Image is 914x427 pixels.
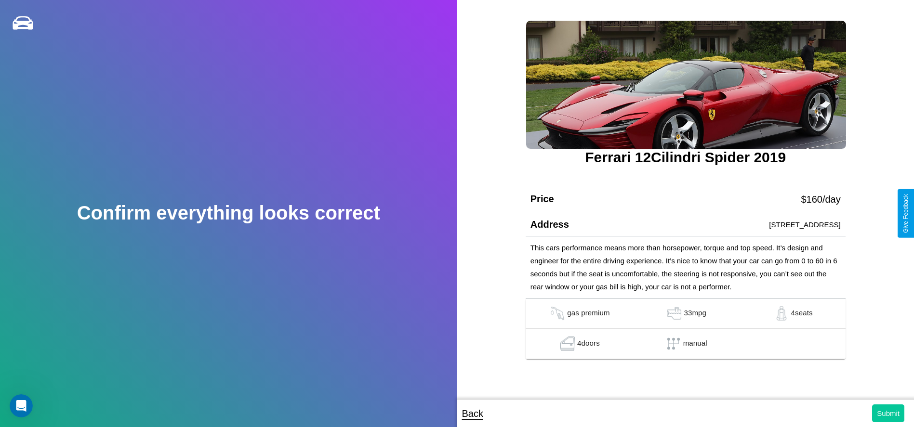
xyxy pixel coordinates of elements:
[77,202,380,224] h2: Confirm everything looks correct
[462,405,483,422] p: Back
[558,336,577,351] img: gas
[530,219,569,230] h4: Address
[577,336,600,351] p: 4 doors
[548,306,567,321] img: gas
[872,404,904,422] button: Submit
[664,306,684,321] img: gas
[530,241,841,293] p: This cars performance means more than horsepower, torque and top speed. It’s design and engineer ...
[10,394,33,417] iframe: Intercom live chat
[902,194,909,233] div: Give Feedback
[791,306,813,321] p: 4 seats
[526,298,846,359] table: simple table
[772,306,791,321] img: gas
[684,306,706,321] p: 33 mpg
[683,336,707,351] p: manual
[530,194,554,205] h4: Price
[567,306,609,321] p: gas premium
[769,218,840,231] p: [STREET_ADDRESS]
[801,191,840,208] p: $ 160 /day
[526,149,846,166] h3: Ferrari 12Cilindri Spider 2019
